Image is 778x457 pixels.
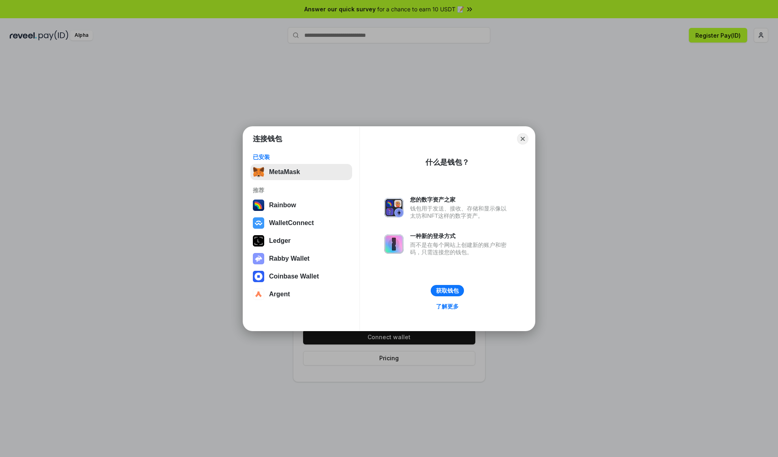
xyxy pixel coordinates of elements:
[384,198,404,217] img: svg+xml,%3Csvg%20xmlns%3D%22http%3A%2F%2Fwww.w3.org%2F2000%2Fsvg%22%20fill%3D%22none%22%20viewBox...
[436,303,459,310] div: 了解更多
[250,251,352,267] button: Rabby Wallet
[431,285,464,296] button: 获取钱包
[250,164,352,180] button: MetaMask
[253,271,264,282] img: svg+xml,%3Csvg%20width%3D%2228%22%20height%3D%2228%22%20viewBox%3D%220%200%2028%2028%22%20fill%3D...
[253,289,264,300] img: svg+xml,%3Csvg%20width%3D%2228%22%20height%3D%2228%22%20viewBox%3D%220%200%2028%2028%22%20fill%3D...
[410,241,511,256] div: 而不是在每个网站上创建新的账户和密码，只需连接您的钱包。
[425,157,469,167] div: 什么是钱包？
[253,253,264,264] img: svg+xml,%3Csvg%20xmlns%3D%22http%3A%2F%2Fwww.w3.org%2F2000%2Fsvg%22%20fill%3D%22none%22%20viewBox...
[253,235,264,247] img: svg+xml,%3Csvg%20xmlns%3D%22http%3A%2F%2Fwww.w3.org%2F2000%2Fsvg%22%20width%3D%2228%22%20height%3...
[384,234,404,254] img: svg+xml,%3Csvg%20xmlns%3D%22http%3A%2F%2Fwww.w3.org%2F2000%2Fsvg%22%20fill%3D%22none%22%20viewBox...
[269,273,319,280] div: Coinbase Wallet
[253,200,264,211] img: svg+xml,%3Csvg%20width%3D%22120%22%20height%3D%22120%22%20viewBox%3D%220%200%20120%20120%22%20fil...
[250,215,352,231] button: WalletConnect
[253,166,264,178] img: svg+xml,%3Csvg%20fill%3D%22none%22%20height%3D%2233%22%20viewBox%3D%220%200%2035%2033%22%20width%...
[250,233,352,249] button: Ledger
[436,287,459,294] div: 获取钱包
[269,168,300,176] div: MetaMask
[253,217,264,229] img: svg+xml,%3Csvg%20width%3D%2228%22%20height%3D%2228%22%20viewBox%3D%220%200%2028%2028%22%20fill%3D...
[250,197,352,213] button: Rainbow
[410,205,511,219] div: 钱包用于发送、接收、存储和显示像以太坊和NFT这样的数字资产。
[253,187,350,194] div: 推荐
[269,219,314,227] div: WalletConnect
[250,286,352,302] button: Argent
[250,268,352,285] button: Coinbase Wallet
[517,133,528,145] button: Close
[431,301,464,312] a: 了解更多
[253,153,350,161] div: 已安装
[410,232,511,240] div: 一种新的登录方式
[253,134,282,144] h1: 连接钱包
[410,196,511,203] div: 您的数字资产之家
[269,237,291,244] div: Ledger
[269,255,310,262] div: Rabby Wallet
[269,291,290,298] div: Argent
[269,202,296,209] div: Rainbow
